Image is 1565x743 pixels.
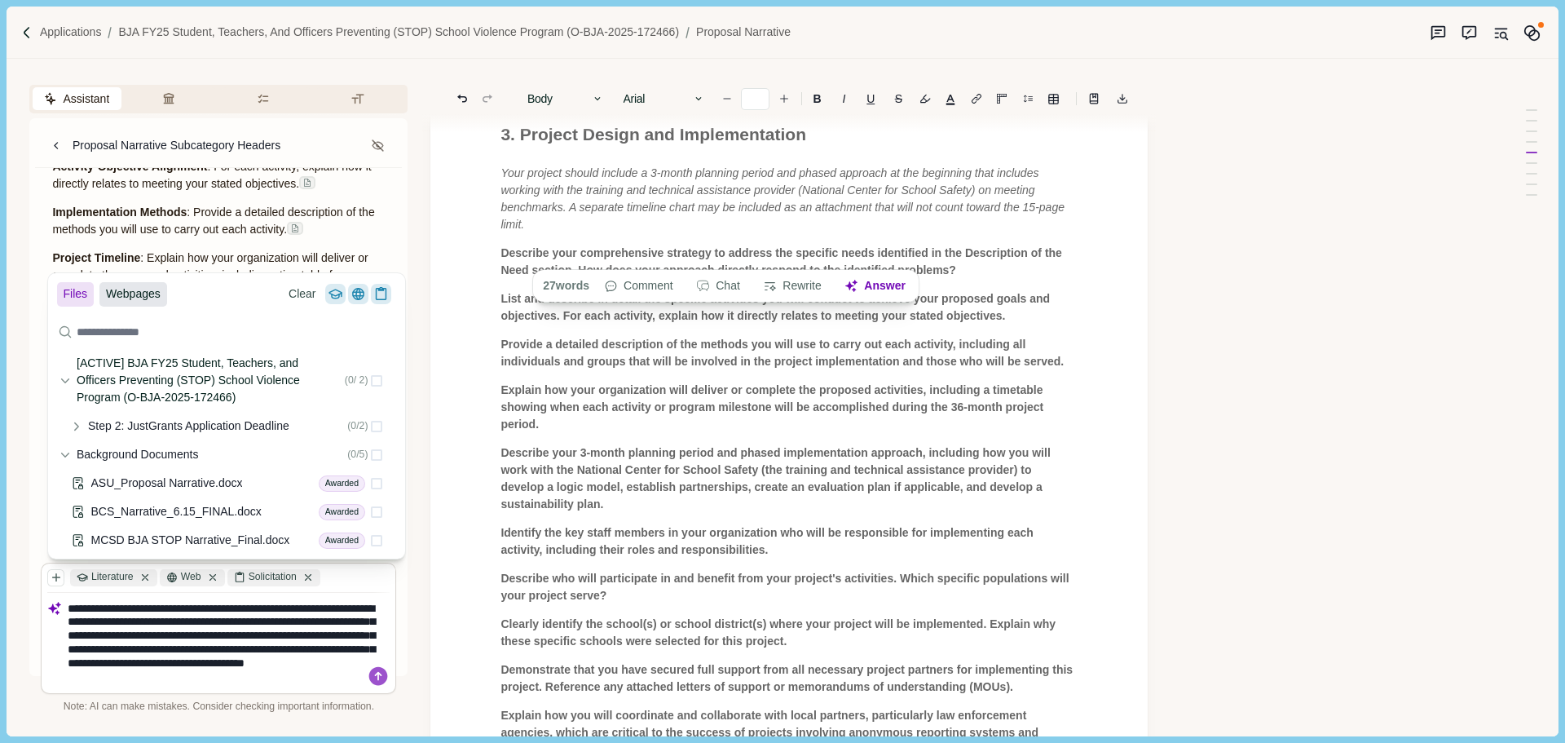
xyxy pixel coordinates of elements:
button: Line height [1016,87,1039,110]
span: 3. Project Design and Implementation [500,125,806,144]
button: U [858,87,884,110]
button: Undo [451,87,474,110]
span: Step 2: JustGrants Application Deadline [82,412,295,440]
button: Awarded [319,504,365,520]
span: Provide a detailed description of the methods you will use to carry out each activity, including ... [500,338,1064,368]
button: Awarded [319,533,365,549]
button: Body [519,87,612,110]
span: : Provide a detailed description of the methods you will use to carry out each activity. [52,206,377,236]
div: Proposal Narrative Subcategory Headers [73,137,280,154]
img: Forward slash icon [679,25,696,40]
span: List and describe in detail the specific activities you will conduct to achieve your proposed goa... [500,292,1053,322]
button: Clear [282,282,322,307]
s: S [895,93,902,104]
span: Project Timeline [52,251,140,264]
span: ( 0 / 2 ) [347,421,368,431]
button: Decrease font size [716,87,738,110]
button: Comment [595,275,681,298]
span: Background Documents [71,440,204,469]
button: Export to docx [1111,87,1134,110]
span: ASU_Proposal Narrative.docx [91,476,243,489]
span: Describe your comprehensive strategy to address the specific needs identified in the Description ... [500,246,1065,276]
button: Answer [836,275,915,298]
div: 27 words [538,275,590,298]
span: Awarded [325,506,359,519]
span: : Explain how your organization will deliver or complete the proposed activities, including a tim... [52,251,371,299]
a: Proposal Narrative [696,24,791,41]
span: ( 0 / 5 ) [347,449,368,459]
span: Describe your 3-month planning period and phased implementation approach, including how you will ... [500,446,1053,511]
b: B [813,93,822,104]
button: Line height [965,87,988,110]
a: Applications [40,24,102,41]
button: B [805,87,830,110]
span: Awarded [325,534,359,547]
span: [ACTIVE] BJA FY25 Student, Teachers, and Officers Preventing (STOP) School Violence Program (O-BJ... [71,349,339,412]
button: Chat [688,275,749,298]
span: ( 0 / 2 ) [345,375,368,385]
button: I [832,87,855,110]
span: Your project should include a 3-month planning period and phased approach at the beginning that i... [500,166,1067,231]
button: Redo [476,87,499,110]
span: Clearly identify the school(s) or school district(s) where your project will be implemented. Expl... [500,617,1059,648]
button: Webpages [99,282,167,307]
u: U [866,93,875,104]
div: Web [160,569,224,586]
span: Implementation Methods [52,206,187,219]
button: Awarded [319,475,365,492]
span: MCSD BJA STOP Narrative_Final.docx [91,533,290,546]
span: Awarded [325,477,359,490]
button: Increase font size [773,87,796,110]
span: BCS_Narrative_6.15_FINAL.docx [91,505,262,518]
div: Note: AI can make mistakes. Consider checking important information. [41,700,396,714]
button: Files [57,282,95,307]
button: Arial [615,87,712,110]
span: Describe who will participate in and benefit from your project's activities. Which specific popul... [500,572,1072,602]
img: Forward slash icon [101,25,118,40]
span: Explain how your organization will deliver or complete the proposed activities, including a timet... [500,383,1047,431]
button: Rewrite [755,275,831,298]
div: Solicitation [227,569,320,586]
button: Adjust margins [990,87,1013,110]
span: Identify the key staff members in your organization who will be responsible for implementing each... [500,526,1036,556]
span: Assistant [63,91,109,108]
i: I [843,93,846,104]
button: Line height [1082,87,1105,110]
img: Forward slash icon [20,25,34,40]
a: BJA FY25 Student, Teachers, and Officers Preventing (STOP) School Violence Program (O-BJA-2025-17... [118,24,679,41]
div: Literature [70,569,156,586]
button: Line height [1042,87,1065,110]
span: Demonstrate that you have secured full support from all necessary project partners for implementi... [500,663,1076,693]
button: S [886,87,910,110]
